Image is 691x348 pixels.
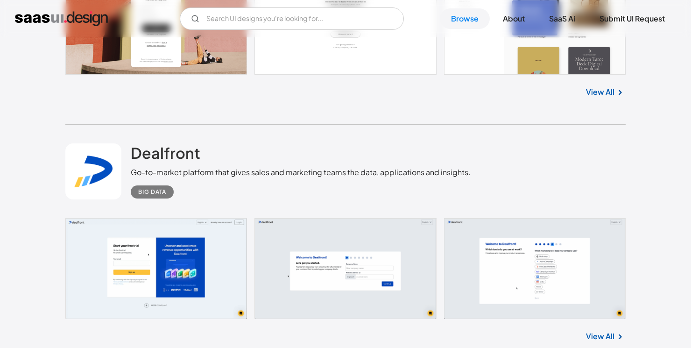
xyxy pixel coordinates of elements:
[131,167,471,178] div: Go-to-market platform that gives sales and marketing teams the data, applications and insights.
[180,7,404,30] input: Search UI designs you're looking for...
[131,143,200,167] a: Dealfront
[138,186,166,198] div: Big Data
[131,143,200,162] h2: Dealfront
[440,8,490,29] a: Browse
[586,331,614,342] a: View All
[538,8,586,29] a: SaaS Ai
[180,7,404,30] form: Email Form
[492,8,536,29] a: About
[586,86,614,98] a: View All
[588,8,676,29] a: Submit UI Request
[15,11,108,26] a: home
